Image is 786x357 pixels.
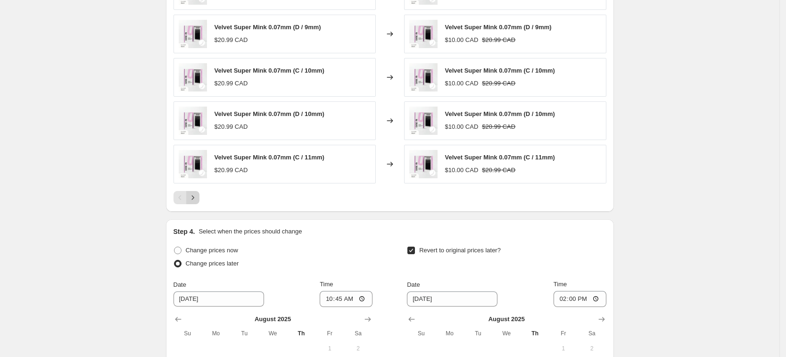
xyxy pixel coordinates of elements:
[215,24,321,31] span: Velvet Super Mink 0.07mm (D / 9mm)
[521,326,549,341] th: Thursday
[445,67,555,74] span: Velvet Super Mink 0.07mm (C / 10mm)
[215,110,324,117] span: Velvet Super Mink 0.07mm (D / 10mm)
[230,326,258,341] th: Tuesday
[407,291,497,307] input: 8/21/2025
[172,313,185,326] button: Show previous month, July 2025
[445,24,552,31] span: Velvet Super Mink 0.07mm (D / 9mm)
[215,36,248,43] span: $20.99 CAD
[581,345,602,352] span: 2
[554,291,606,307] input: 12:00
[199,227,302,236] p: Select when the prices should change
[174,291,264,307] input: 8/21/2025
[439,330,460,337] span: Mo
[179,63,207,91] img: Legend_Velvet_super_mink-15_80x.jpg
[202,326,230,341] th: Monday
[347,330,368,337] span: Sa
[553,330,574,337] span: Fr
[549,326,578,341] th: Friday
[409,20,438,48] img: Legend_Velvet_super_mink-15_80x.jpg
[215,166,248,174] span: $20.99 CAD
[445,36,479,43] span: $10.00 CAD
[315,341,344,356] button: Friday August 1 2025
[445,154,555,161] span: Velvet Super Mink 0.07mm (C / 11mm)
[344,341,372,356] button: Saturday August 2 2025
[262,330,283,337] span: We
[445,110,555,117] span: Velvet Super Mink 0.07mm (D / 10mm)
[315,326,344,341] th: Friday
[524,330,545,337] span: Th
[215,123,248,130] span: $20.99 CAD
[206,330,226,337] span: Mo
[344,326,372,341] th: Saturday
[554,281,567,288] span: Time
[445,80,479,87] span: $10.00 CAD
[215,80,248,87] span: $20.99 CAD
[291,330,312,337] span: Th
[468,330,488,337] span: Tu
[578,341,606,356] button: Saturday August 2 2025
[215,154,324,161] span: Velvet Super Mink 0.07mm (C / 11mm)
[347,345,368,352] span: 2
[409,150,438,178] img: Legend_Velvet_super_mink-15_80x.jpg
[215,67,324,74] span: Velvet Super Mink 0.07mm (C / 10mm)
[186,260,239,267] span: Change prices later
[320,281,333,288] span: Time
[482,80,515,87] span: $20.99 CAD
[405,313,418,326] button: Show previous month, July 2025
[319,330,340,337] span: Fr
[492,326,521,341] th: Wednesday
[407,326,435,341] th: Sunday
[174,326,202,341] th: Sunday
[419,247,501,254] span: Revert to original prices later?
[177,330,198,337] span: Su
[553,345,574,352] span: 1
[319,345,340,352] span: 1
[174,191,199,204] nav: Pagination
[186,191,199,204] button: Next
[411,330,431,337] span: Su
[407,281,420,288] span: Date
[234,330,255,337] span: Tu
[179,107,207,135] img: Legend_Velvet_super_mink-15_80x.jpg
[482,166,515,174] span: $20.99 CAD
[179,150,207,178] img: Legend_Velvet_super_mink-15_80x.jpg
[445,123,479,130] span: $10.00 CAD
[436,326,464,341] th: Monday
[482,36,515,43] span: $20.99 CAD
[464,326,492,341] th: Tuesday
[179,20,207,48] img: Legend_Velvet_super_mink-15_80x.jpg
[578,326,606,341] th: Saturday
[287,326,315,341] th: Thursday
[581,330,602,337] span: Sa
[409,107,438,135] img: Legend_Velvet_super_mink-15_80x.jpg
[174,227,195,236] h2: Step 4.
[595,313,608,326] button: Show next month, September 2025
[549,341,578,356] button: Friday August 1 2025
[409,63,438,91] img: Legend_Velvet_super_mink-15_80x.jpg
[482,123,515,130] span: $20.99 CAD
[186,247,238,254] span: Change prices now
[445,166,479,174] span: $10.00 CAD
[496,330,517,337] span: We
[174,281,186,288] span: Date
[258,326,287,341] th: Wednesday
[320,291,372,307] input: 12:00
[361,313,374,326] button: Show next month, September 2025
